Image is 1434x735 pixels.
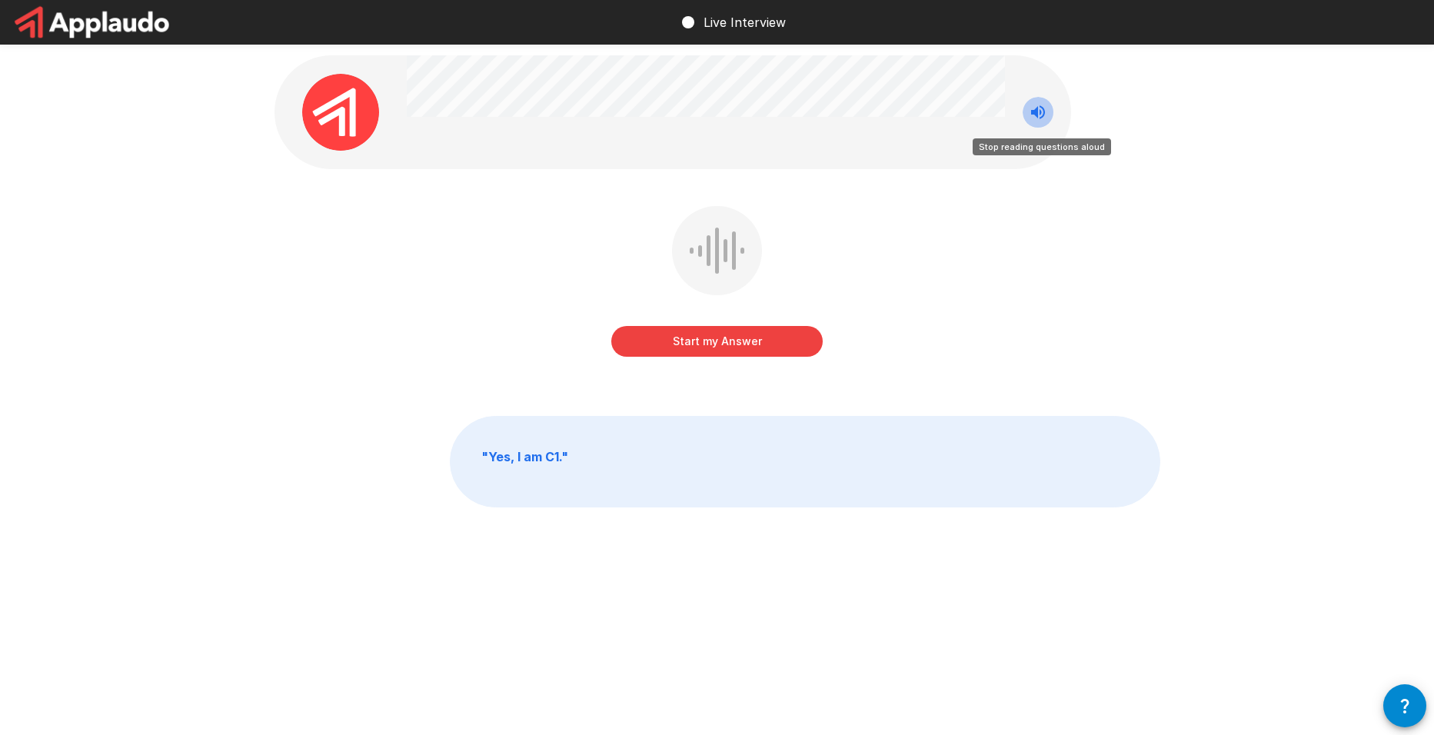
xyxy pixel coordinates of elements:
[302,74,379,151] img: applaudo_avatar.png
[704,13,786,32] p: Live Interview
[611,326,823,357] button: Start my Answer
[1023,97,1053,128] button: Stop reading questions aloud
[481,449,568,464] b: " Yes, I am C1. "
[973,138,1111,155] div: Stop reading questions aloud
